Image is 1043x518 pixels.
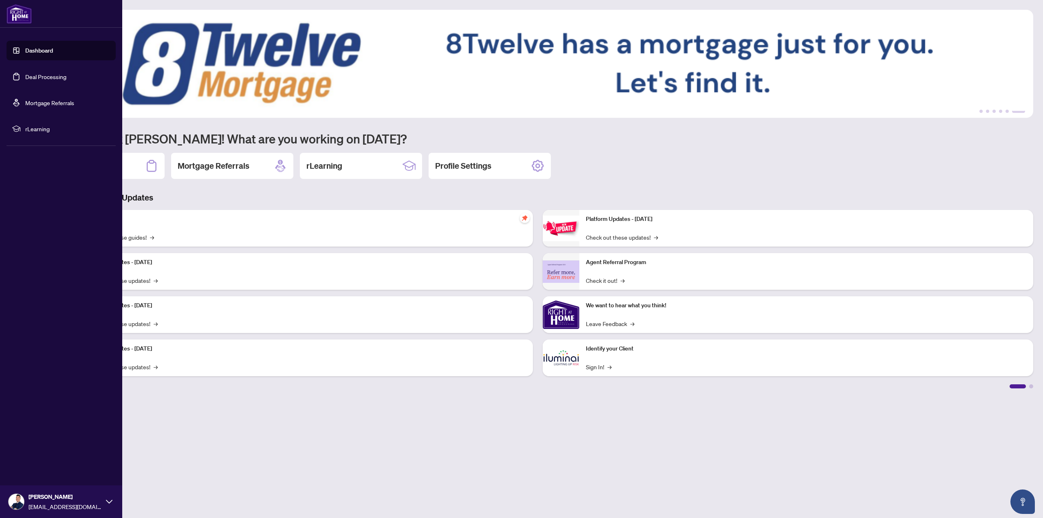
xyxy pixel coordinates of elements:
span: rLearning [25,124,110,133]
span: → [150,233,154,242]
img: Profile Icon [9,494,24,509]
p: Platform Updates - [DATE] [586,215,1027,224]
p: Platform Updates - [DATE] [86,258,526,267]
span: → [154,276,158,285]
p: Self-Help [86,215,526,224]
span: [PERSON_NAME] [29,492,102,501]
span: → [607,362,612,371]
img: Agent Referral Program [543,260,579,283]
a: Dashboard [25,47,53,54]
a: Check out these updates!→ [586,233,658,242]
button: 6 [1012,110,1025,113]
a: Mortgage Referrals [25,99,74,106]
button: 4 [999,110,1002,113]
img: Slide 5 [42,10,1033,118]
span: → [630,319,634,328]
h3: Brokerage & Industry Updates [42,192,1033,203]
span: → [154,319,158,328]
h2: Profile Settings [435,160,491,172]
button: 1 [979,110,983,113]
a: Check it out!→ [586,276,625,285]
h2: rLearning [306,160,342,172]
h1: Welcome back [PERSON_NAME]! What are you working on [DATE]? [42,131,1033,146]
a: Sign In!→ [586,362,612,371]
p: Identify your Client [586,344,1027,353]
img: Platform Updates - June 23, 2025 [543,216,579,241]
p: We want to hear what you think! [586,301,1027,310]
span: → [621,276,625,285]
button: 2 [986,110,989,113]
p: Platform Updates - [DATE] [86,344,526,353]
p: Agent Referral Program [586,258,1027,267]
a: Leave Feedback→ [586,319,634,328]
span: → [154,362,158,371]
button: 5 [1006,110,1009,113]
span: [EMAIL_ADDRESS][DOMAIN_NAME] [29,502,102,511]
a: Deal Processing [25,73,66,80]
img: logo [7,4,32,24]
span: pushpin [520,213,530,223]
h2: Mortgage Referrals [178,160,249,172]
img: Identify your Client [543,339,579,376]
button: 3 [992,110,996,113]
button: Open asap [1010,489,1035,514]
img: We want to hear what you think! [543,296,579,333]
p: Platform Updates - [DATE] [86,301,526,310]
span: → [654,233,658,242]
